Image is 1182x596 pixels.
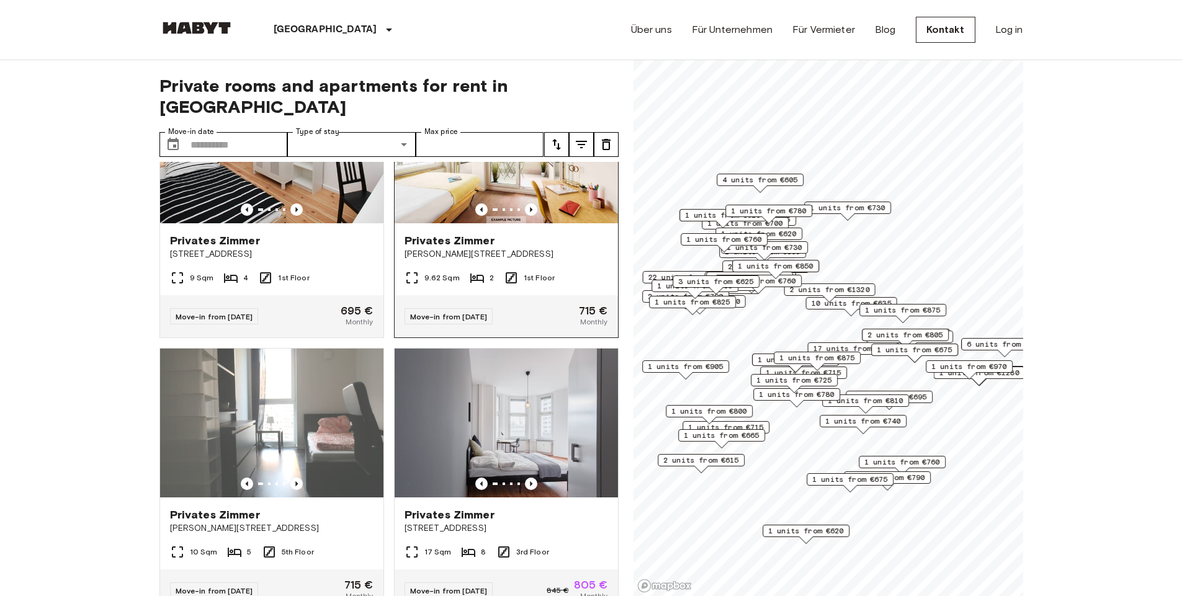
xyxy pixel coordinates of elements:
div: Map marker [651,280,738,299]
span: 1 units from €730 [727,242,802,253]
span: 1 units from €620 [685,210,761,221]
div: Map marker [866,331,953,350]
div: Map marker [807,473,893,492]
img: Habyt [159,22,234,34]
span: 6 units from €645 [967,339,1042,350]
div: Map marker [926,360,1013,380]
span: 1 units from €675 [877,344,952,355]
span: 17 Sqm [424,546,452,558]
div: Map marker [844,471,931,491]
div: Map marker [683,421,769,440]
span: 1 units from €875 [779,352,855,363]
div: Map marker [679,209,766,228]
button: tune [594,132,619,157]
span: Privates Zimmer [405,233,495,248]
span: Monthly [580,316,607,327]
span: 1 units from €730 [810,202,885,213]
span: 2 units from €1320 [789,284,869,295]
span: [STREET_ADDRESS] [405,522,608,535]
span: 1 units from €850 [738,260,813,272]
a: Blog [875,22,896,37]
span: 10 Sqm [190,546,218,558]
div: Map marker [752,354,839,373]
span: 845 € [547,585,569,596]
img: Marketing picture of unit DE-01-047-05H [395,349,618,497]
span: 10 units from €635 [811,298,891,309]
span: 17 units from €720 [813,343,893,354]
span: 1 units from €715 [766,367,841,378]
label: Move-in date [168,127,214,137]
span: Privates Zimmer [170,233,260,248]
div: Map marker [862,329,949,348]
span: 8 [481,546,486,558]
span: 1 units from €780 [759,389,835,400]
span: 1 units from €675 [812,474,888,485]
span: 4 units from €605 [722,174,798,185]
div: Map marker [774,352,861,371]
div: Map marker [760,367,847,386]
div: Map marker [678,429,765,448]
div: Map marker [654,295,745,314]
span: 3 units from €655 [712,272,787,283]
div: Map marker [702,217,789,236]
a: Für Vermieter [792,22,855,37]
div: Map marker [859,456,946,475]
div: Map marker [658,454,745,473]
span: 1 units from €895 [657,280,733,291]
span: 1 units from €760 [864,456,940,468]
button: Choose date [161,132,186,157]
div: Map marker [649,296,736,315]
span: 1 units from €725 [756,375,832,386]
div: Map marker [704,272,795,291]
div: Map marker [751,374,838,393]
span: 3 units from €625 [678,276,754,287]
a: Über uns [631,22,672,37]
span: 2 units from €655 [728,261,804,272]
div: Map marker [715,228,802,247]
span: 22 units from €655 [648,272,728,283]
div: Map marker [706,272,793,291]
span: Privates Zimmer [170,507,260,522]
button: Previous image [525,203,537,216]
button: Previous image [241,203,253,216]
span: Monthly [346,316,373,327]
span: 1 units from €1280 [939,367,1019,378]
span: 5th Floor [282,546,314,558]
span: [STREET_ADDRESS] [170,248,374,260]
div: Map marker [719,246,806,265]
span: 715 € [344,579,374,590]
span: 1 units from €810 [828,395,903,406]
span: 5 [247,546,251,558]
label: Max price [424,127,458,137]
span: 1 units from €875 [865,305,941,316]
span: Move-in from [DATE] [410,312,488,321]
div: Map marker [732,260,819,279]
div: Map marker [807,342,898,362]
span: 1 units from €1200 [660,296,740,307]
span: Privates Zimmer [405,507,495,522]
span: 1st Floor [278,272,309,283]
a: Mapbox logo [637,579,692,593]
div: Map marker [763,525,849,544]
label: Type of stay [296,127,339,137]
span: [PERSON_NAME][STREET_ADDRESS] [405,248,608,260]
span: 4 [243,272,248,283]
span: 715 € [579,305,608,316]
a: Kontakt [916,17,975,43]
span: 1 units from €835 [758,354,833,365]
span: 2 units from €615 [663,455,739,466]
span: Move-in from [DATE] [410,586,488,595]
div: Map marker [721,241,808,260]
a: Marketing picture of unit DE-01-232-03MPrevious imagePrevious imagePrivates Zimmer[STREET_ADDRESS... [159,74,384,338]
span: 1 units from €790 [849,472,925,483]
div: Map marker [715,275,802,294]
div: Map marker [722,260,809,280]
button: Previous image [290,478,303,490]
div: Map marker [961,338,1048,357]
span: [PERSON_NAME][STREET_ADDRESS] [170,522,374,535]
span: Move-in from [DATE] [176,312,253,321]
span: 1 units from €620 [721,228,797,239]
span: 2 units from €805 [867,329,943,340]
span: 9.62 Sqm [424,272,460,283]
div: Map marker [846,391,933,410]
